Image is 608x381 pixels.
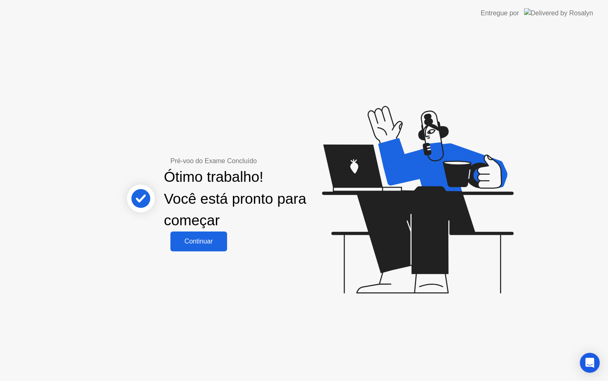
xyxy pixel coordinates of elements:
[170,231,227,251] button: Continuar
[170,156,341,166] div: Pré-voo do Exame Concluído
[524,8,593,18] img: Delivered by Rosalyn
[164,166,341,231] div: Ótimo trabalho! Você está pronto para começar
[173,238,225,245] div: Continuar
[580,353,600,373] div: Open Intercom Messenger
[481,8,519,18] div: Entregue por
